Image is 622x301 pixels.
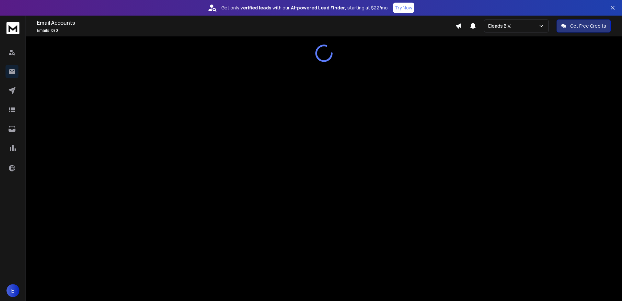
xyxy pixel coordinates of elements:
button: E [6,284,19,297]
p: Get only with our starting at $22/mo [221,5,388,11]
h1: Email Accounts [37,19,455,27]
strong: verified leads [240,5,271,11]
button: Try Now [393,3,414,13]
p: Try Now [395,5,412,11]
p: Emails : [37,28,455,33]
img: logo [6,22,19,34]
p: Eleads B.V. [488,23,514,29]
p: Get Free Credits [570,23,606,29]
strong: AI-powered Lead Finder, [291,5,346,11]
span: 0 / 0 [51,28,58,33]
button: Get Free Credits [557,19,611,32]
